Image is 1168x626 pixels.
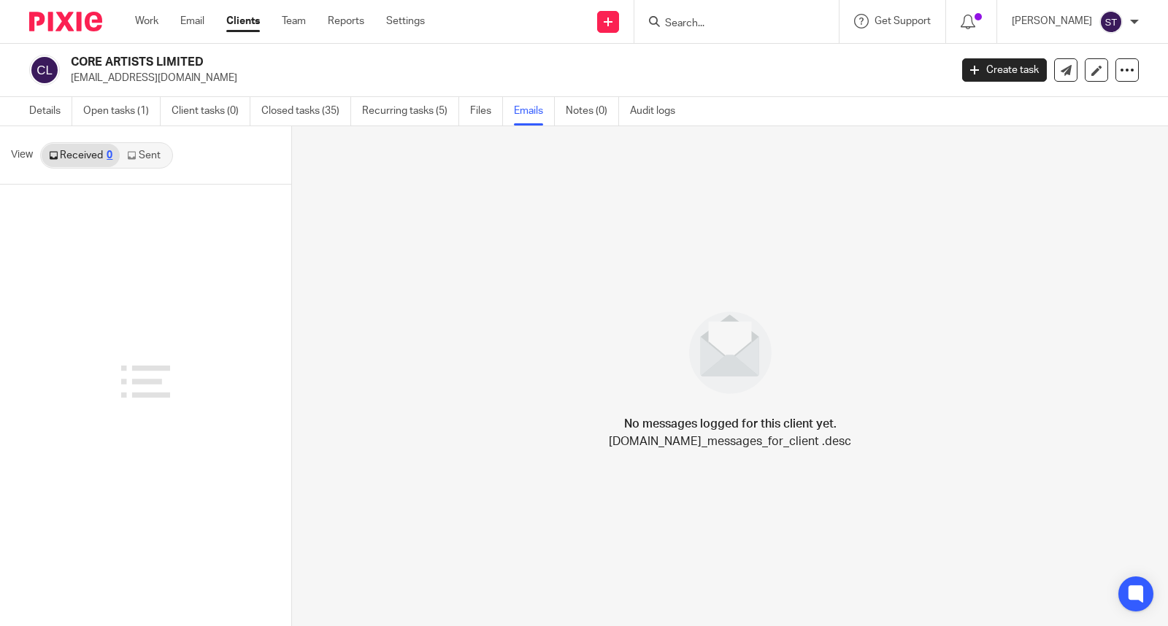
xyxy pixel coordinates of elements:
[566,97,619,125] a: Notes (0)
[261,97,351,125] a: Closed tasks (35)
[386,14,425,28] a: Settings
[180,14,204,28] a: Email
[664,18,795,31] input: Search
[282,14,306,28] a: Team
[328,14,364,28] a: Reports
[470,97,503,125] a: Files
[962,58,1047,82] a: Create task
[630,97,686,125] a: Audit logs
[226,14,260,28] a: Clients
[362,97,459,125] a: Recurring tasks (5)
[1012,14,1092,28] p: [PERSON_NAME]
[11,147,33,163] span: View
[135,14,158,28] a: Work
[107,150,112,161] div: 0
[1099,10,1123,34] img: svg%3E
[120,144,171,167] a: Sent
[29,97,72,125] a: Details
[71,55,766,70] h2: CORE ARTISTS LIMITED
[680,302,781,403] img: image
[624,415,837,433] h4: No messages logged for this client yet.
[42,144,120,167] a: Received0
[83,97,161,125] a: Open tasks (1)
[514,97,555,125] a: Emails
[29,55,60,85] img: svg%3E
[875,16,931,26] span: Get Support
[29,12,102,31] img: Pixie
[71,71,940,85] p: [EMAIL_ADDRESS][DOMAIN_NAME]
[172,97,250,125] a: Client tasks (0)
[609,433,851,450] p: [DOMAIN_NAME]_messages_for_client .desc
